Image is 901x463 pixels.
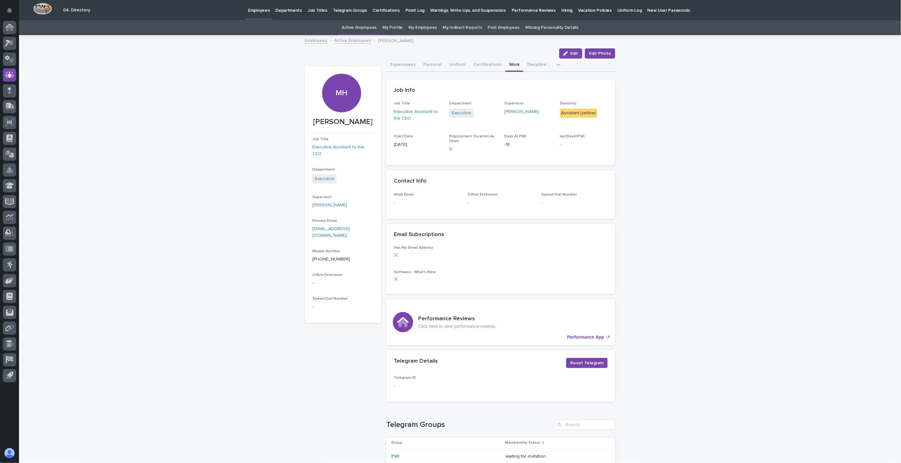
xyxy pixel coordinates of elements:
[560,102,576,105] span: Seniority
[342,20,377,35] a: Active Employees
[3,4,16,17] button: Notifications
[488,20,520,35] a: Past Employees
[445,59,470,72] button: Uniform
[312,273,342,277] span: Office Extension
[394,193,414,197] span: Work Email
[555,420,615,430] input: Search
[312,297,348,301] span: Speed Dial Number
[312,257,350,261] a: [PHONE_NUMBER]
[566,358,608,368] button: Reset Telegram
[418,316,496,322] h3: Performance Reviews
[33,3,52,15] img: Workspace Logo
[394,109,442,122] a: Executive Assistant to the CEO
[394,87,415,94] h2: Job Info
[394,135,413,138] span: Start Date
[541,199,608,206] p: -
[3,447,16,460] button: users-avatar
[312,195,332,199] span: Supervisor
[449,146,497,153] p: 0
[394,376,416,380] span: Telegram ID
[386,59,419,72] button: Supervisees
[452,110,471,116] a: Executive
[394,383,395,390] p: -
[63,8,90,13] h2: 04. Directory
[312,227,350,238] a: [EMAIL_ADDRESS][DOMAIN_NAME]
[8,8,16,18] div: Notifications
[523,59,550,72] button: Discipline
[560,135,585,138] span: lastDayAtPWI
[506,454,588,459] p: waiting for invitation
[470,59,505,72] button: Certifications
[418,324,496,329] p: Click here to view performance reviews.
[559,48,582,59] button: Edit
[394,231,444,238] h2: Email Subscriptions
[391,454,399,459] a: PWI
[449,135,495,143] span: Employment Duration As Years
[312,280,374,287] p: -
[312,219,337,223] span: Primary Email
[394,102,410,105] span: Job Title
[560,109,597,118] div: Assistant (yellow)
[394,178,426,185] h2: Contact Info
[468,199,534,206] p: -
[443,20,482,35] a: My Indirect Reports
[394,246,433,250] span: Has No Email Address
[408,20,437,35] a: My Employees
[312,168,335,172] span: Department
[449,102,472,105] span: Department
[585,48,615,59] button: Edit Photo
[505,109,539,115] a: [PERSON_NAME]
[505,59,523,72] button: Work
[334,36,371,44] a: Active Employees
[305,36,327,44] a: Employees
[312,249,340,253] span: Mobile Number
[589,50,611,57] span: Edit Photo
[394,270,436,274] span: Software - What's New
[567,335,604,340] p: Performance App
[322,50,361,97] div: MH
[505,439,540,446] p: Membership Status
[315,176,334,182] a: Executive
[419,59,445,72] button: Personal
[386,299,615,345] a: Performance App
[312,117,374,127] p: [PERSON_NAME]
[391,439,402,446] p: Group
[394,199,460,206] p: -
[386,420,553,429] h1: Telegram Groups
[382,20,403,35] a: My Profile
[312,202,347,209] a: [PERSON_NAME]
[312,144,374,157] a: Executive Assistant to the CEO
[505,141,553,148] p: -18
[312,137,329,141] span: Job Title
[570,51,578,56] span: Edit
[468,193,498,197] span: Office Extension
[505,135,527,138] span: Days At PWI
[378,37,413,44] p: [PERSON_NAME]
[525,20,578,35] a: Missing Personality Details
[570,360,604,366] span: Reset Telegram
[560,141,608,148] p: -
[505,102,524,105] span: Supervisor
[394,141,442,148] p: [DATE]
[541,193,577,197] span: Speed Dial Number
[312,304,374,310] p: -
[394,358,438,365] h2: Telegram Details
